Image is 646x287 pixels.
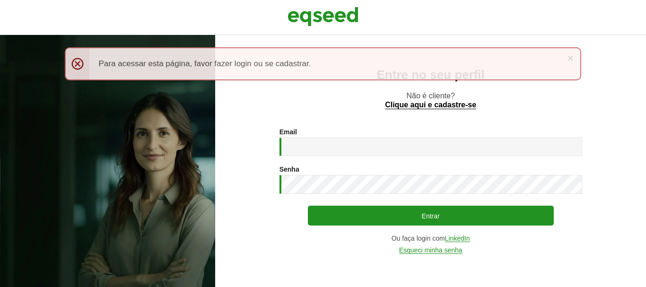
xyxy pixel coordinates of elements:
img: EqSeed Logo [288,5,358,28]
p: Não é cliente? [234,91,627,109]
div: Ou faça login com [279,235,582,242]
label: Email [279,129,297,135]
label: Senha [279,166,299,173]
a: LinkedIn [445,235,470,242]
a: Esqueci minha senha [399,247,463,254]
a: × [567,53,573,63]
div: Para acessar esta página, favor fazer login ou se cadastrar. [65,47,582,80]
a: Clique aqui e cadastre-se [385,101,476,109]
button: Entrar [308,206,554,226]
